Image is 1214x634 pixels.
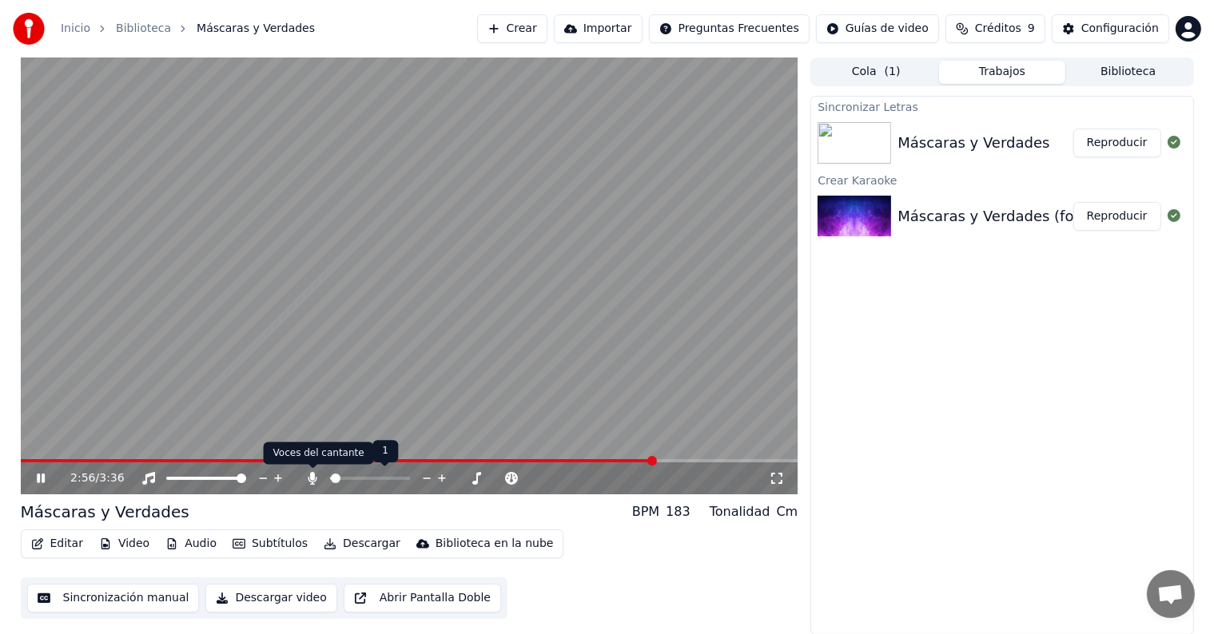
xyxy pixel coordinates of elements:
[116,21,171,37] a: Biblioteca
[205,584,336,612] button: Descargar video
[436,536,554,552] div: Biblioteca en la nube
[27,584,200,612] button: Sincronización manual
[649,14,810,43] button: Preguntas Frecuentes
[70,470,95,486] span: 2:56
[317,533,407,555] button: Descargar
[898,205,1131,228] div: Máscaras y Verdades (folclórica)
[372,440,398,462] div: 1
[21,501,189,523] div: Máscaras y Verdades
[811,97,1192,116] div: Sincronizar Letras
[25,533,90,555] button: Editar
[710,502,770,521] div: Tonalidad
[813,61,939,84] button: Cola
[885,64,901,80] span: ( 1 )
[477,14,547,43] button: Crear
[226,533,314,555] button: Subtítulos
[1081,21,1159,37] div: Configuración
[898,132,1049,154] div: Máscaras y Verdades
[93,533,156,555] button: Video
[61,21,90,37] a: Inicio
[1052,14,1169,43] button: Configuración
[70,470,109,486] div: /
[554,14,643,43] button: Importar
[811,170,1192,189] div: Crear Karaoke
[61,21,315,37] nav: breadcrumb
[632,502,659,521] div: BPM
[1065,61,1192,84] button: Biblioteca
[945,14,1045,43] button: Créditos9
[975,21,1021,37] span: Créditos
[666,502,691,521] div: 183
[197,21,315,37] span: Máscaras y Verdades
[816,14,939,43] button: Guías de video
[777,502,798,521] div: Cm
[159,533,223,555] button: Audio
[1147,570,1195,618] div: Chat abierto
[264,442,374,465] div: Voces del cantante
[1073,129,1161,157] button: Reproducir
[13,13,45,45] img: youka
[1073,202,1161,231] button: Reproducir
[1028,21,1035,37] span: 9
[99,470,124,486] span: 3:36
[939,61,1065,84] button: Trabajos
[344,584,501,612] button: Abrir Pantalla Doble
